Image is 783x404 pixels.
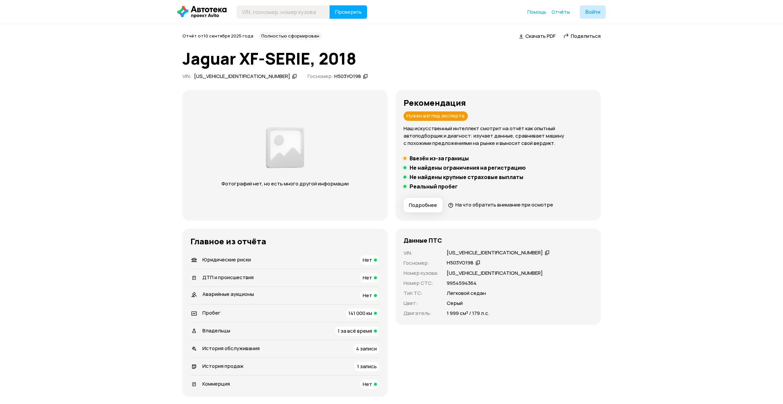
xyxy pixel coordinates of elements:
[202,345,260,352] span: История обслуживания
[447,249,543,256] div: [US_VEHICLE_IDENTIFICATION_NUMBER]
[580,5,606,19] button: Войти
[202,291,254,298] span: Аварийные аукционы
[348,310,372,317] span: 141 000 км
[182,33,253,39] span: Отчёт от 10 сентября 2025 года
[404,98,593,107] h3: Рекомендация
[202,309,221,316] span: Пробег
[335,9,362,15] span: Проверить
[194,73,290,80] div: [US_VEHICLE_IDENTIFICATION_NUMBER]
[356,345,377,352] span: 4 записи
[410,174,523,180] h5: Не найдены крупные страховые выплаты
[551,9,570,15] a: Отчёты
[202,362,244,370] span: История продаж
[447,269,543,277] p: [US_VEHICLE_IDENTIFICATION_NUMBER]
[410,183,458,190] h5: Реальный пробег
[259,32,322,40] div: Полностью сформирован
[404,259,439,267] p: Госномер :
[215,180,355,187] p: Фотографий нет, но есть много другой информации
[190,237,379,246] h3: Главное из отчёта
[237,5,330,19] input: VIN, госномер, номер кузова
[447,300,463,307] p: Серый
[571,32,601,39] span: Поделиться
[363,274,372,281] span: Нет
[447,259,473,266] div: Н503УО198
[357,363,377,370] span: 1 запись
[182,50,601,68] h1: Jaguar XF-SERIE, 2018
[410,164,526,171] h5: Не найдены ограничения на регистрацию
[404,111,468,121] div: Нужен взгляд эксперта
[202,380,230,387] span: Коммерция
[447,310,490,317] p: 1 999 см³ / 179 л.с.
[585,9,600,15] span: Войти
[338,327,372,334] span: 1 за всё время
[404,237,442,244] h4: Данные ПТС
[404,279,439,287] p: Номер СТС :
[455,201,553,208] span: На что обратить внимание при осмотре
[404,269,439,277] p: Номер кузова :
[410,155,469,162] h5: Ввезён из-за границы
[404,125,593,147] p: Наш искусственный интеллект смотрит на отчёт как опытный автоподборщик и диагност: изучает данные...
[308,73,333,80] span: Госномер:
[447,290,486,297] p: Легковой седан
[404,249,439,257] p: VIN :
[404,310,439,317] p: Двигатель :
[363,292,372,299] span: Нет
[264,123,306,172] img: d89e54fb62fcf1f0.png
[409,202,437,209] span: Подробнее
[363,256,372,263] span: Нет
[404,290,439,297] p: Тип ТС :
[404,198,443,213] button: Подробнее
[330,5,367,19] button: Проверить
[447,279,476,287] p: 9954594364
[527,9,546,15] a: Помощь
[519,32,555,39] a: Скачать PDF
[404,300,439,307] p: Цвет :
[182,73,191,80] span: VIN :
[334,73,361,80] div: Н503УО198
[363,381,372,388] span: Нет
[448,201,553,208] a: На что обратить внимание при осмотре
[525,32,555,39] span: Скачать PDF
[202,274,254,281] span: ДТП и происшествия
[563,32,601,39] a: Поделиться
[202,327,230,334] span: Владельцы
[202,256,251,263] span: Юридические риски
